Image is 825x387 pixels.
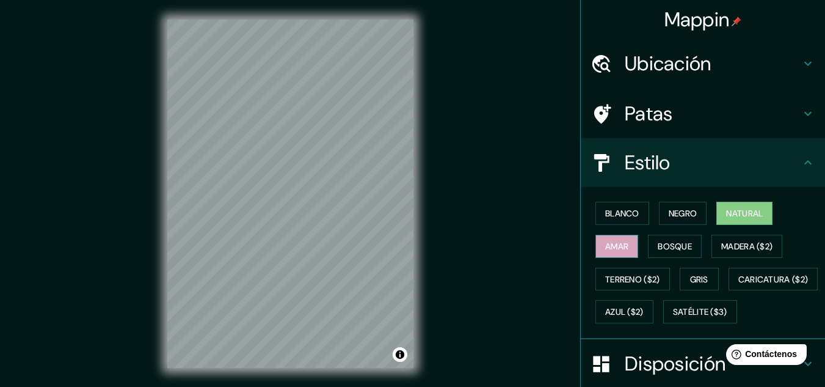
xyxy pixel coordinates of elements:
[393,347,407,362] button: Activar o desactivar atribución
[716,339,812,374] iframe: Lanzador de widgets de ayuda
[726,208,763,219] font: Natural
[625,101,673,127] font: Patas
[605,307,644,318] font: Azul ($2)
[581,39,825,88] div: Ubicación
[595,202,649,225] button: Blanco
[658,241,692,252] font: Bosque
[711,235,782,258] button: Madera ($2)
[659,202,707,225] button: Negro
[729,268,818,291] button: Caricatura ($2)
[673,307,727,318] font: Satélite ($3)
[167,20,413,368] canvas: Mapa
[581,89,825,138] div: Patas
[721,241,772,252] font: Madera ($2)
[680,268,719,291] button: Gris
[581,138,825,187] div: Estilo
[595,235,638,258] button: Amar
[664,7,730,32] font: Mappin
[732,17,741,26] img: pin-icon.png
[605,274,660,285] font: Terreno ($2)
[716,202,772,225] button: Natural
[625,51,711,76] font: Ubicación
[690,274,708,285] font: Gris
[625,351,725,377] font: Disposición
[595,268,670,291] button: Terreno ($2)
[625,150,671,175] font: Estilo
[648,235,702,258] button: Bosque
[663,300,737,323] button: Satélite ($3)
[605,208,639,219] font: Blanco
[738,274,809,285] font: Caricatura ($2)
[595,300,653,323] button: Azul ($2)
[605,241,628,252] font: Amar
[669,208,697,219] font: Negro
